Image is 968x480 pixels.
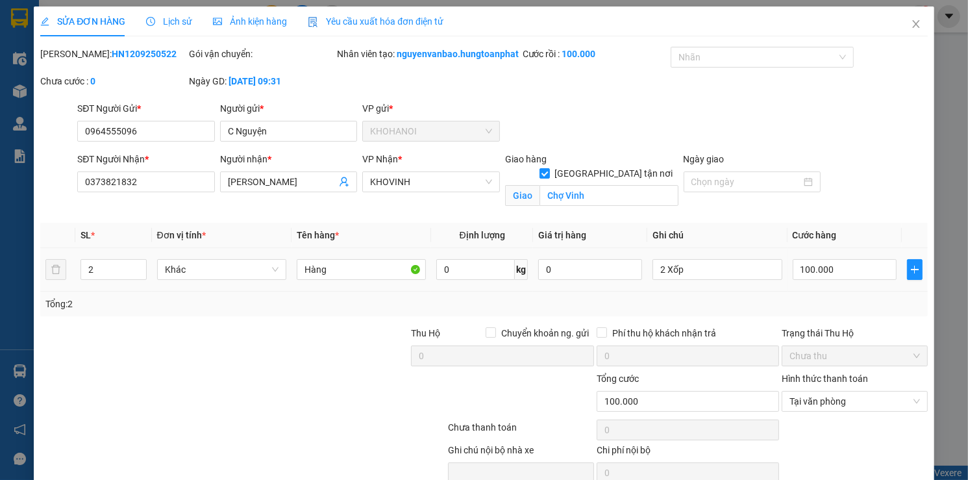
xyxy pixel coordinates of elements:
[793,230,837,240] span: Cước hàng
[907,259,923,280] button: plus
[189,47,334,61] div: Gói vận chuyển:
[213,16,287,27] span: Ảnh kiện hàng
[77,152,215,166] div: SĐT Người Nhận
[496,326,594,340] span: Chuyển khoản ng. gửi
[515,259,528,280] span: kg
[90,76,95,86] b: 0
[213,17,222,26] span: picture
[146,17,155,26] span: clock-circle
[505,185,540,206] span: Giao
[220,101,358,116] div: Người gửi
[597,373,639,384] span: Tổng cước
[538,230,586,240] span: Giá trị hàng
[362,101,500,116] div: VP gửi
[505,154,547,164] span: Giao hàng
[782,373,868,384] label: Hình thức thanh toán
[908,264,922,275] span: plus
[691,175,802,189] input: Ngày giao
[40,47,186,61] div: [PERSON_NAME]:
[337,47,520,61] div: Nhân viên tạo:
[308,16,443,27] span: Yêu cầu xuất hóa đơn điện tử
[789,392,919,411] span: Tại văn phòng
[370,121,492,141] span: KHOHANOI
[911,19,921,29] span: close
[229,76,281,86] b: [DATE] 09:31
[460,230,505,240] span: Định lượng
[898,6,934,43] button: Close
[45,259,66,280] button: delete
[297,259,426,280] input: VD: Bàn, Ghế
[45,297,374,311] div: Tổng: 2
[607,326,721,340] span: Phí thu hộ khách nhận trả
[165,260,279,279] span: Khác
[81,230,91,240] span: SL
[562,49,596,59] b: 100.000
[40,16,125,27] span: SỬA ĐƠN HÀNG
[146,16,192,27] span: Lịch sử
[157,230,206,240] span: Đơn vị tính
[77,101,215,116] div: SĐT Người Gửi
[782,326,927,340] div: Trạng thái Thu Hộ
[411,328,440,338] span: Thu Hộ
[297,230,339,240] span: Tên hàng
[540,185,678,206] input: Giao tận nơi
[550,166,678,181] span: [GEOGRAPHIC_DATA] tận nơi
[447,420,595,443] div: Chưa thanh toán
[189,74,334,88] div: Ngày GD:
[220,152,358,166] div: Người nhận
[112,49,177,59] b: HN1209250522
[362,154,398,164] span: VP Nhận
[523,47,668,61] div: Cước rồi :
[647,223,787,248] th: Ghi chú
[652,259,782,280] input: Ghi Chú
[789,346,919,366] span: Chưa thu
[448,443,593,462] div: Ghi chú nội bộ nhà xe
[684,154,725,164] label: Ngày giao
[308,17,318,27] img: icon
[40,17,49,26] span: edit
[397,49,519,59] b: nguyenvanbao.hungtoanphat
[597,443,780,462] div: Chi phí nội bộ
[339,177,349,187] span: user-add
[40,74,186,88] div: Chưa cước :
[370,172,492,192] span: KHOVINH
